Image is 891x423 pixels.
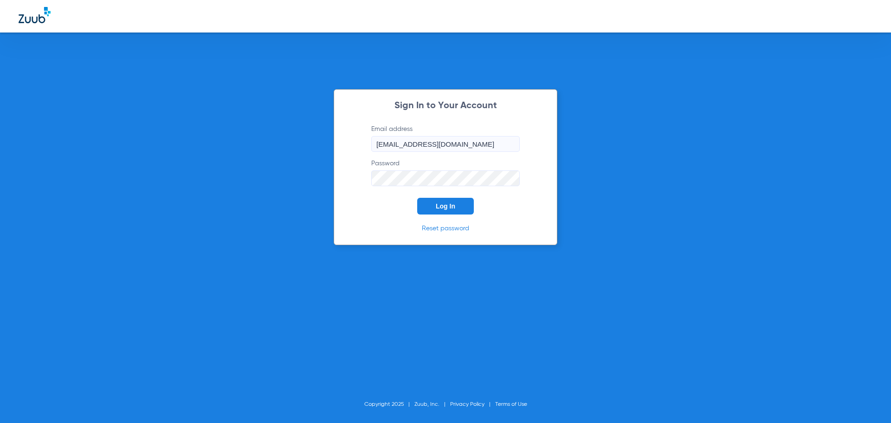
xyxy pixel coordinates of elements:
[357,101,534,111] h2: Sign In to Your Account
[450,402,484,407] a: Privacy Policy
[364,400,414,409] li: Copyright 2025
[371,124,520,152] label: Email address
[371,170,520,186] input: Password
[19,7,51,23] img: Zuub Logo
[845,378,891,423] iframe: Chat Widget
[371,159,520,186] label: Password
[414,400,450,409] li: Zuub, Inc.
[417,198,474,215] button: Log In
[422,225,469,232] a: Reset password
[371,136,520,152] input: Email address
[436,202,455,210] span: Log In
[495,402,527,407] a: Terms of Use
